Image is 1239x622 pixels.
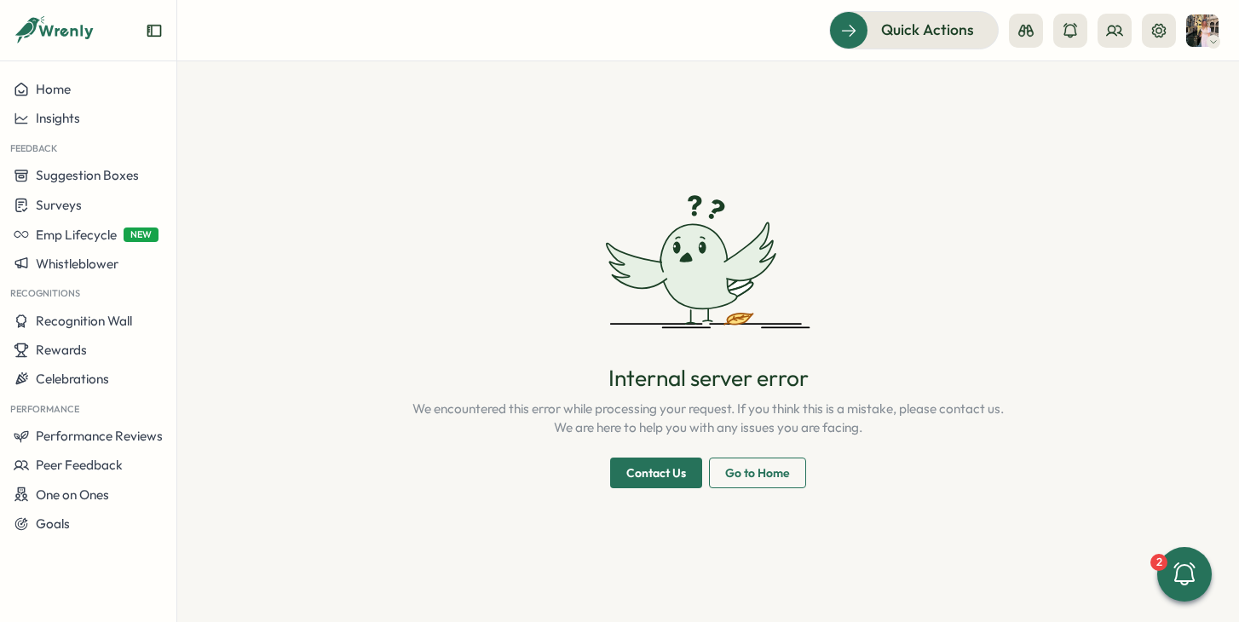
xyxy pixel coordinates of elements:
button: Go to Home [709,458,806,488]
span: Suggestion Boxes [36,167,139,183]
div: 2 [1150,554,1167,571]
span: Contact Us [626,458,686,487]
button: 2 [1157,547,1212,602]
p: We encountered this error while processing your request. If you think this is a mistake, please c... [412,400,1004,437]
span: Whistleblower [36,256,118,272]
img: Hannah Saunders [1186,14,1219,47]
span: Emp Lifecycle [36,227,117,243]
span: Goals [36,515,70,532]
span: Rewards [36,342,87,358]
button: Contact Us [610,458,702,488]
span: Home [36,81,71,97]
span: Insights [36,110,80,126]
span: One on Ones [36,487,109,503]
button: Expand sidebar [146,22,163,39]
span: Quick Actions [881,19,974,41]
span: Go to Home [725,458,790,487]
span: Peer Feedback [36,457,123,473]
span: Celebrations [36,371,109,387]
button: Quick Actions [829,11,999,49]
span: NEW [124,227,158,242]
span: Surveys [36,197,82,213]
span: Performance Reviews [36,428,163,444]
p: Internal server error [608,363,809,393]
span: Recognition Wall [36,313,132,329]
